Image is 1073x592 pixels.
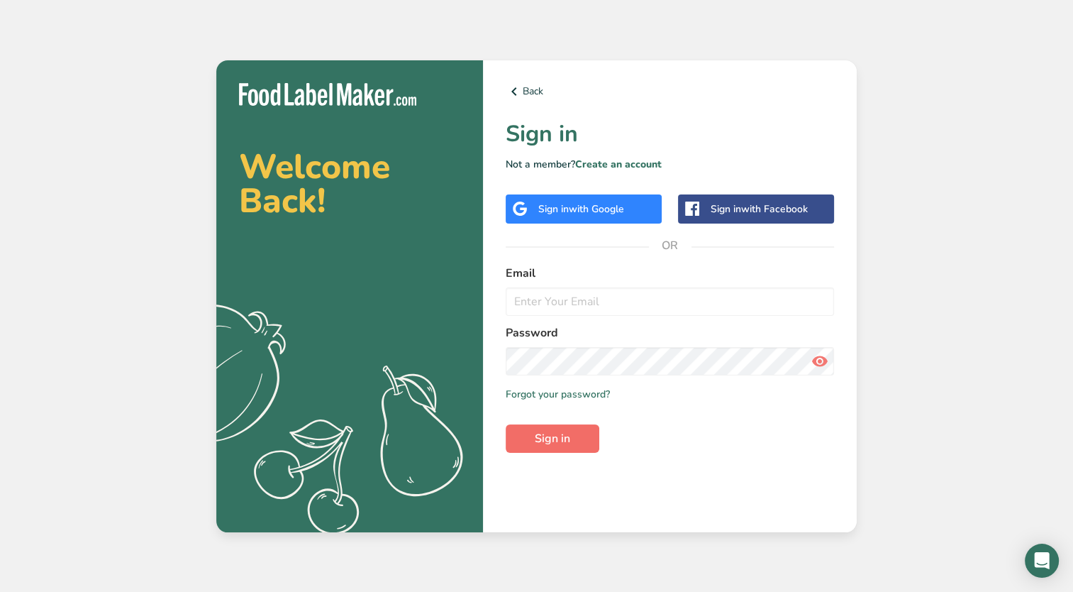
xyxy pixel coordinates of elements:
span: OR [649,224,691,267]
h2: Welcome Back! [239,150,460,218]
span: with Facebook [741,202,808,216]
a: Forgot your password? [506,387,610,402]
span: with Google [569,202,624,216]
img: Food Label Maker [239,83,416,106]
a: Create an account [575,158,662,171]
button: Sign in [506,424,599,453]
input: Enter Your Email [506,287,834,316]
label: Email [506,265,834,282]
div: Open Intercom Messenger [1025,544,1059,578]
h1: Sign in [506,117,834,151]
p: Not a member? [506,157,834,172]
div: Sign in [711,202,808,216]
label: Password [506,324,834,341]
div: Sign in [538,202,624,216]
span: Sign in [535,430,570,447]
a: Back [506,83,834,100]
